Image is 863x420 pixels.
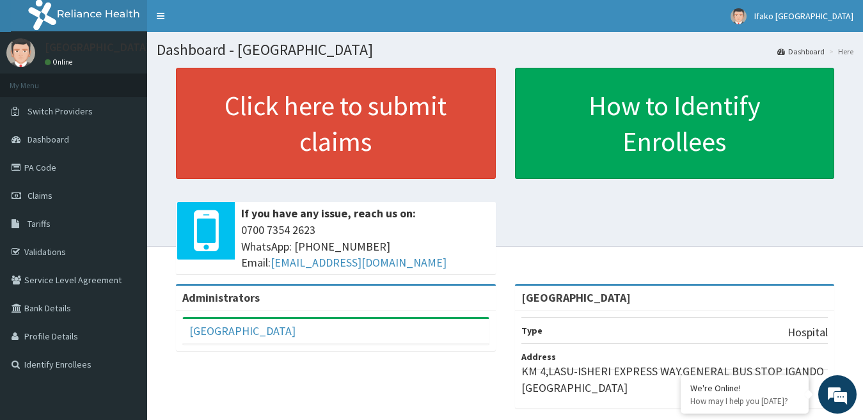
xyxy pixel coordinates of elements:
[515,68,835,179] a: How to Identify Enrollees
[157,42,853,58] h1: Dashboard - [GEOGRAPHIC_DATA]
[45,58,75,66] a: Online
[28,218,51,229] span: Tariffs
[521,325,542,336] b: Type
[182,290,260,305] b: Administrators
[521,351,556,362] b: Address
[6,38,35,67] img: User Image
[826,46,853,57] li: Here
[28,134,69,145] span: Dashboard
[690,382,799,394] div: We're Online!
[271,255,447,270] a: [EMAIL_ADDRESS][DOMAIN_NAME]
[28,190,52,201] span: Claims
[241,222,489,271] span: 0700 7354 2623 WhatsApp: [PHONE_NUMBER] Email:
[28,105,93,117] span: Switch Providers
[241,206,416,221] b: If you have any issue, reach us on:
[731,8,747,24] img: User Image
[521,363,828,396] p: KM 4,LASU-ISHERI EXPRESS WAY.GENERAL BUS STOP IGANDO [GEOGRAPHIC_DATA]
[788,324,828,341] p: Hospital
[690,396,799,407] p: How may I help you today?
[754,10,853,22] span: Ifako [GEOGRAPHIC_DATA]
[189,323,296,338] a: [GEOGRAPHIC_DATA]
[777,46,825,57] a: Dashboard
[521,290,631,305] strong: [GEOGRAPHIC_DATA]
[176,68,496,179] a: Click here to submit claims
[45,42,150,53] p: [GEOGRAPHIC_DATA]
